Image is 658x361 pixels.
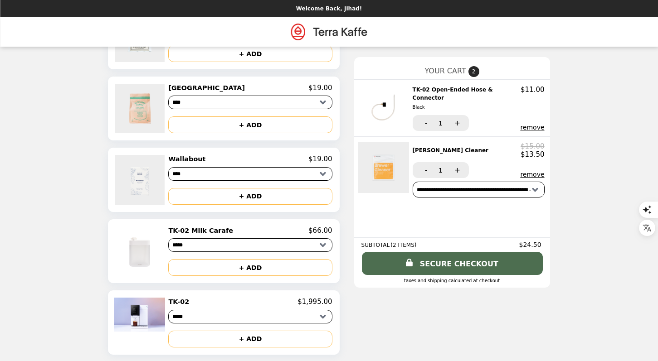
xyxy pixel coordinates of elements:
[361,242,391,248] span: SUBTOTAL
[444,162,469,178] button: +
[520,171,544,178] button: remove
[444,115,469,131] button: +
[308,226,332,235] p: $66.00
[521,150,545,159] p: $13.50
[168,167,332,181] select: Select a product variant
[521,142,545,150] p: $15.00
[168,96,332,109] select: Select a product variant
[308,84,332,92] p: $19.00
[296,5,362,12] p: Welcome Back, Jihad!
[115,84,166,133] img: Colombia
[519,241,543,248] span: $24.50
[520,124,544,131] button: remove
[413,182,545,197] select: Select a subscription option
[114,298,167,332] img: TK-02
[168,226,237,235] h2: TK-02 Milk Carafe
[297,298,332,306] p: $1,995.00
[362,252,543,275] a: SECURE CHECKOUT
[439,167,443,174] span: 1
[424,67,466,75] span: YOUR CART
[413,162,438,178] button: -
[168,298,193,306] h2: TK-02
[361,278,543,283] div: Taxes and Shipping calculated at checkout
[168,331,332,347] button: + ADD
[521,86,545,94] p: $11.00
[390,242,416,248] span: ( 2 ITEMS )
[168,116,332,133] button: + ADD
[413,146,492,154] h2: [PERSON_NAME] Cleaner
[308,155,332,163] p: $19.00
[115,155,166,204] img: Wallabout
[168,259,332,276] button: + ADD
[439,120,443,127] span: 1
[361,86,409,131] img: TK-02 Open-Ended Hose & Connector
[413,103,517,111] div: Black
[413,115,438,131] button: -
[168,155,209,163] h2: Wallabout
[468,66,479,77] span: 2
[413,86,521,111] h2: TK-02 Open-Ended Hose & Connector
[168,188,332,205] button: + ADD
[168,84,249,92] h2: [GEOGRAPHIC_DATA]
[168,238,332,252] select: Select a product variant
[291,23,367,41] img: Brand Logo
[358,142,411,193] img: Brewer Cleaner
[115,226,167,276] img: TK-02 Milk Carafe
[168,310,332,323] select: Select a product variant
